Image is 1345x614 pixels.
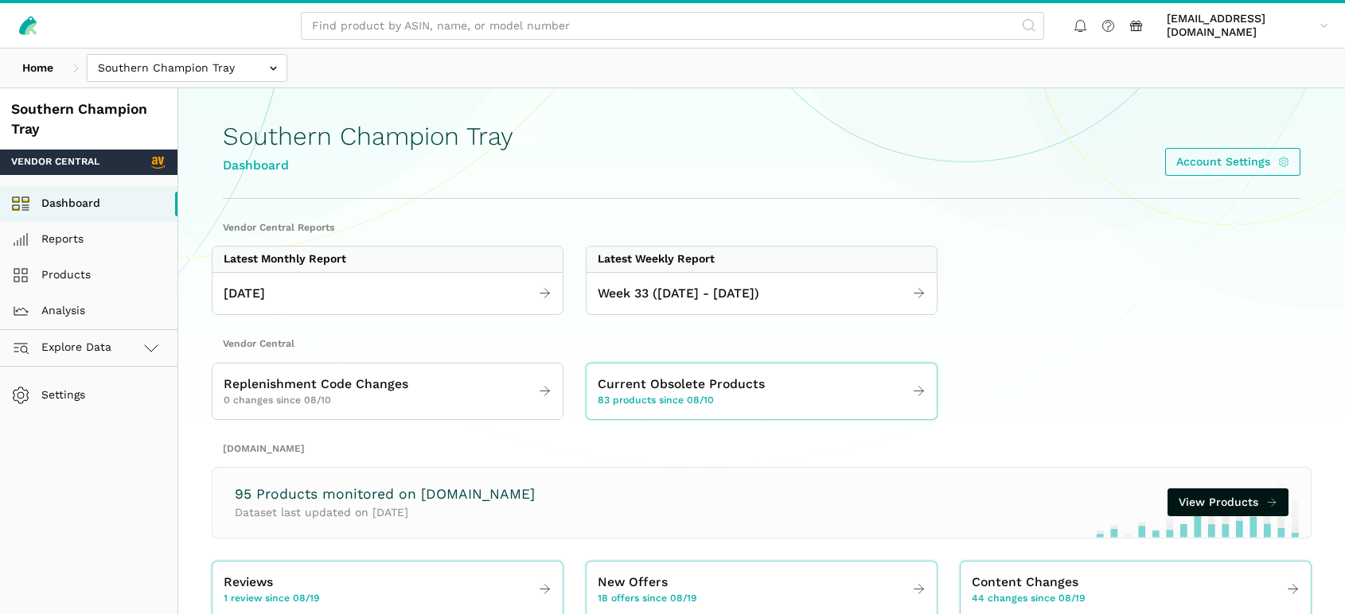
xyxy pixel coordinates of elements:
a: [DATE] [212,278,563,309]
h3: 95 Products monitored on [DOMAIN_NAME] [235,484,535,504]
span: Current Obsolete Products [598,375,765,394]
a: Account Settings [1165,148,1301,176]
a: View Products [1168,488,1289,516]
h2: Vendor Central Reports [223,221,1300,235]
input: Southern Champion Tray [87,54,287,82]
span: Explore Data [17,338,111,357]
input: Find product by ASIN, name, or model number [301,12,1044,40]
span: 44 changes since 08/19 [972,592,1086,606]
div: Dashboard [223,156,513,176]
div: Latest Weekly Report [598,252,715,266]
span: Vendor Central [11,155,99,169]
a: New Offers 18 offers since 08/19 [587,567,937,612]
span: Replenishment Code Changes [224,375,408,394]
a: Reviews 1 review since 08/19 [212,567,563,612]
span: 83 products since 08/10 [598,394,714,408]
span: 18 offers since 08/19 [598,592,697,606]
a: Week 33 ([DATE] - [DATE]) [587,278,937,309]
span: New Offers [598,573,668,593]
span: 0 changes since 08/10 [224,394,331,408]
div: Latest Monthly Report [224,252,346,266]
h1: Southern Champion Tray [223,122,513,150]
a: Home [11,54,64,82]
span: Content Changes [972,573,1078,593]
a: Content Changes 44 changes since 08/19 [961,567,1311,612]
span: Reviews [224,573,273,593]
span: 1 review since 08/19 [224,592,320,606]
a: Replenishment Code Changes 0 changes since 08/10 [212,369,563,414]
span: View Products [1179,494,1258,511]
span: [EMAIL_ADDRESS][DOMAIN_NAME] [1167,12,1314,40]
span: [DATE] [224,284,265,304]
div: Southern Champion Tray [11,99,166,138]
span: Week 33 ([DATE] - [DATE]) [598,284,759,304]
p: Dataset last updated on [DATE] [235,504,535,521]
a: Current Obsolete Products 83 products since 08/10 [587,369,937,414]
a: [EMAIL_ADDRESS][DOMAIN_NAME] [1161,9,1334,42]
h2: Vendor Central [223,337,1300,352]
h2: [DOMAIN_NAME] [223,442,1300,457]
